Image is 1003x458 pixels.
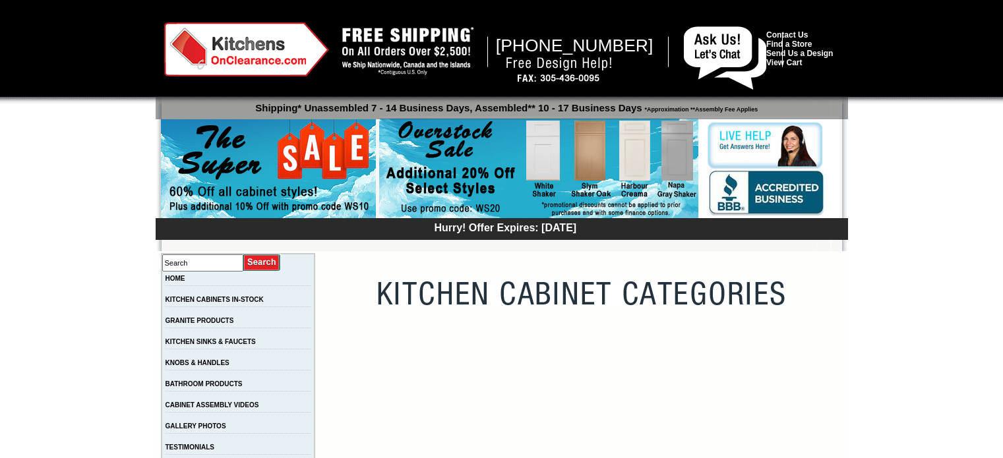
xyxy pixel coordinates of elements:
[166,422,226,430] a: GALLERY PHOTOS
[243,254,281,272] input: Submit
[766,30,808,40] a: Contact Us
[166,359,229,366] a: KNOBS & HANDLES
[164,22,329,76] img: Kitchens on Clearance Logo
[766,40,812,49] a: Find a Store
[166,317,234,324] a: GRANITE PRODUCTS
[166,275,185,282] a: HOME
[166,296,264,303] a: KITCHEN CABINETS IN-STOCK
[166,338,256,345] a: KITCHEN SINKS & FAUCETS
[166,380,243,387] a: BATHROOM PRODUCTS
[642,103,758,113] span: *Approximation **Assembly Fee Applies
[766,58,802,67] a: View Cart
[162,96,848,113] p: Shipping* Unassembled 7 - 14 Business Days, Assembled** 10 - 17 Business Days
[766,49,833,58] a: Send Us a Design
[166,444,214,451] a: TESTIMONIALS
[496,36,653,55] span: [PHONE_NUMBER]
[162,220,848,234] div: Hurry! Offer Expires: [DATE]
[166,401,259,409] a: CABINET ASSEMBLY VIDEOS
